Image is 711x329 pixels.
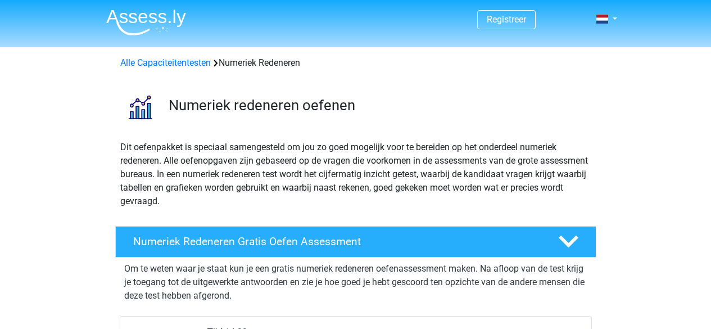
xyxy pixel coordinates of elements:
[133,235,540,248] h4: Numeriek Redeneren Gratis Oefen Assessment
[124,262,587,303] p: Om te weten waar je staat kun je een gratis numeriek redeneren oefenassessment maken. Na afloop v...
[106,9,186,35] img: Assessly
[120,57,211,68] a: Alle Capaciteitentesten
[111,226,601,258] a: Numeriek Redeneren Gratis Oefen Assessment
[116,56,596,70] div: Numeriek Redeneren
[120,141,591,208] p: Dit oefenpakket is speciaal samengesteld om jou zo goed mogelijk voor te bereiden op het onderdee...
[169,97,587,114] h3: Numeriek redeneren oefenen
[487,14,526,25] a: Registreer
[116,83,164,131] img: numeriek redeneren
